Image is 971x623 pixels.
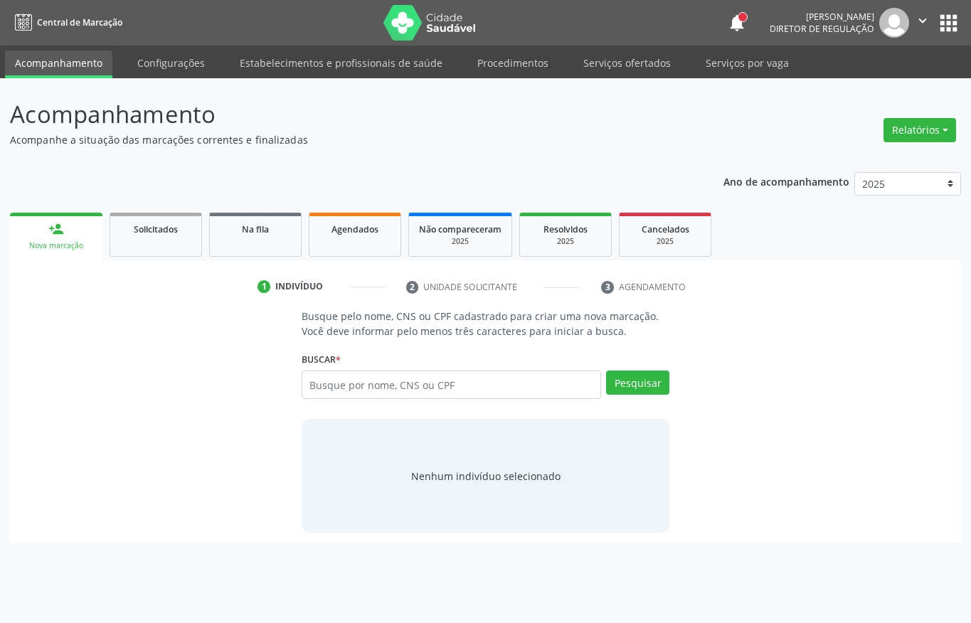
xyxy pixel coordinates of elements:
[936,11,961,36] button: apps
[10,11,122,34] a: Central de Marcação
[48,221,64,237] div: person_add
[302,371,601,399] input: Busque por nome, CNS ou CPF
[230,50,452,75] a: Estabelecimentos e profissionais de saúde
[915,13,930,28] i: 
[37,16,122,28] span: Central de Marcação
[411,469,561,484] div: Nenhum indivíduo selecionado
[127,50,215,75] a: Configurações
[884,118,956,142] button: Relatórios
[10,132,676,147] p: Acompanhe a situação das marcações correntes e finalizadas
[879,8,909,38] img: img
[5,50,112,78] a: Acompanhamento
[419,223,502,235] span: Não compareceram
[258,280,270,293] div: 1
[909,8,936,38] button: 
[727,13,747,33] button: notifications
[530,236,601,247] div: 2025
[630,236,701,247] div: 2025
[419,236,502,247] div: 2025
[543,223,588,235] span: Resolvidos
[467,50,558,75] a: Procedimentos
[10,97,676,132] p: Acompanhamento
[696,50,799,75] a: Serviços por vaga
[770,11,874,23] div: [PERSON_NAME]
[770,23,874,35] span: Diretor de regulação
[275,280,323,293] div: Indivíduo
[573,50,681,75] a: Serviços ofertados
[242,223,269,235] span: Na fila
[302,348,341,371] label: Buscar
[606,371,669,395] button: Pesquisar
[723,172,849,190] p: Ano de acompanhamento
[20,240,92,251] div: Nova marcação
[331,223,378,235] span: Agendados
[302,309,669,339] p: Busque pelo nome, CNS ou CPF cadastrado para criar uma nova marcação. Você deve informar pelo men...
[642,223,689,235] span: Cancelados
[134,223,178,235] span: Solicitados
